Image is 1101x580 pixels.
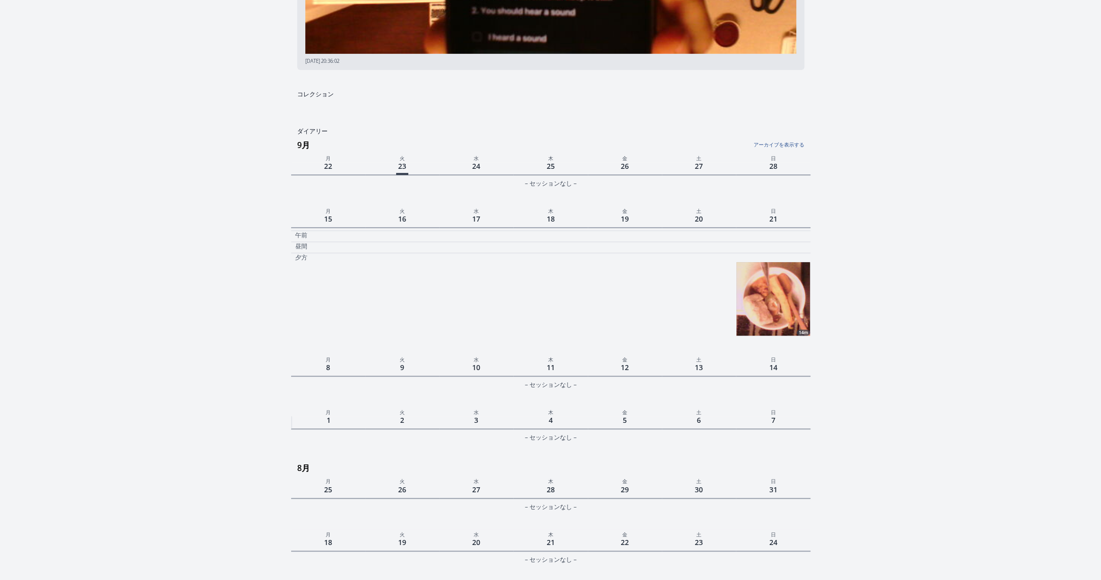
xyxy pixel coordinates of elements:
[619,483,631,496] span: 29
[297,137,810,153] h3: 9月
[736,206,810,215] p: 日
[291,127,810,136] h2: ダイアリー
[662,354,736,364] p: 土
[767,212,779,226] span: 21
[439,476,513,485] p: 水
[398,360,406,374] span: 9
[588,354,662,364] p: 金
[588,153,662,162] p: 金
[396,212,408,226] span: 16
[693,483,705,496] span: 30
[439,153,513,162] p: 水
[662,529,736,538] p: 土
[291,431,810,444] div: – セッションなし –
[588,407,662,416] p: 金
[736,262,809,335] img: 250921124351_thumb.jpeg
[291,554,810,566] div: – セッションなし –
[693,535,705,549] span: 23
[736,153,810,162] p: 日
[513,407,587,416] p: 木
[291,529,365,538] p: 月
[621,413,629,427] span: 5
[439,529,513,538] p: 水
[545,535,557,549] span: 21
[767,159,779,173] span: 28
[291,476,365,485] p: 月
[365,153,439,162] p: 火
[545,159,557,173] span: 25
[736,476,810,485] p: 日
[398,413,406,427] span: 2
[588,476,662,485] p: 金
[365,529,439,538] p: 火
[545,212,557,226] span: 18
[693,159,705,173] span: 27
[695,413,703,427] span: 6
[631,135,804,149] a: アーカイブを表示する
[619,360,631,374] span: 12
[396,159,408,175] span: 23
[472,413,480,427] span: 3
[322,212,334,226] span: 15
[365,476,439,485] p: 火
[396,483,408,496] span: 26
[396,535,408,549] span: 19
[797,330,810,336] div: 14m
[365,206,439,215] p: 火
[470,360,482,374] span: 10
[295,242,307,250] p: 昼間
[767,360,779,374] span: 14
[297,460,810,476] h3: 8月
[736,529,810,538] p: 日
[588,529,662,538] p: 金
[588,206,662,215] p: 金
[439,206,513,215] p: 水
[291,354,365,364] p: 月
[513,153,587,162] p: 木
[513,354,587,364] p: 木
[291,177,810,190] div: – セッションなし –
[365,354,439,364] p: 火
[365,407,439,416] p: 火
[513,476,587,485] p: 木
[545,360,557,374] span: 11
[513,206,587,215] p: 木
[291,501,810,513] div: – セッションなし –
[736,407,810,416] p: 日
[439,407,513,416] p: 水
[662,206,736,215] p: 土
[619,535,631,549] span: 22
[513,529,587,538] p: 木
[767,535,779,549] span: 24
[322,483,334,496] span: 25
[470,212,482,226] span: 17
[305,58,339,64] span: [DATE] 20:36:02
[439,354,513,364] p: 水
[322,535,334,549] span: 18
[291,379,810,391] div: – セッションなし –
[545,483,557,496] span: 28
[767,483,779,496] span: 31
[693,212,705,226] span: 20
[619,159,631,173] span: 26
[470,535,482,549] span: 20
[470,159,482,173] span: 24
[662,407,736,416] p: 土
[619,212,631,226] span: 19
[291,407,365,416] p: 月
[662,153,736,162] p: 土
[295,231,307,239] p: 午前
[547,413,555,427] span: 4
[324,360,332,374] span: 8
[291,206,365,215] p: 月
[325,413,333,427] span: 1
[769,413,777,427] span: 7
[693,360,705,374] span: 13
[470,483,482,496] span: 27
[291,90,548,99] h2: コレクション
[322,159,334,173] span: 22
[736,262,809,335] a: 14m
[295,253,307,262] p: 夕方
[291,153,365,162] p: 月
[736,354,810,364] p: 日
